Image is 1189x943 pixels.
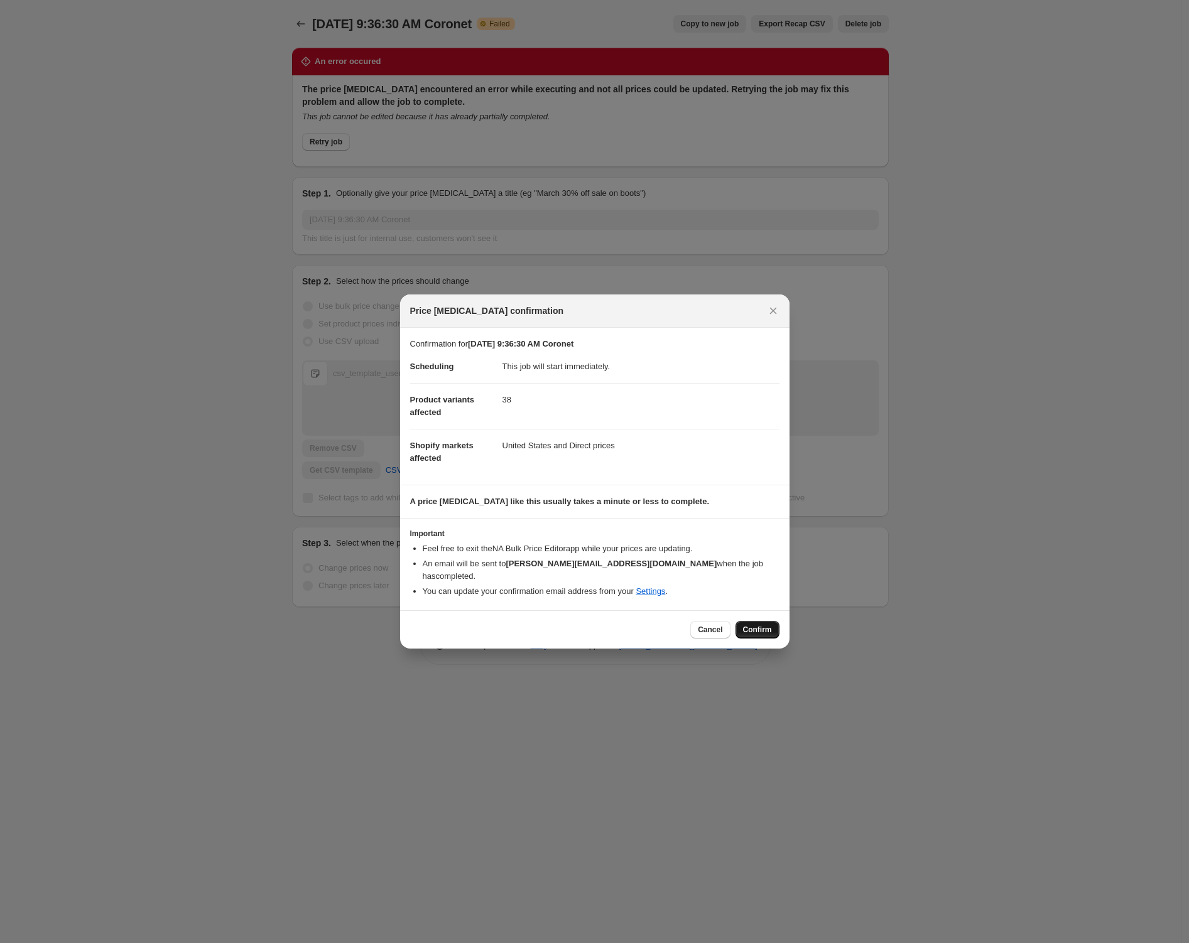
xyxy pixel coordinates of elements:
b: A price [MEDICAL_DATA] like this usually takes a minute or less to complete. [410,497,710,506]
span: Product variants affected [410,395,475,417]
a: Settings [636,586,665,596]
b: [PERSON_NAME][EMAIL_ADDRESS][DOMAIN_NAME] [506,559,717,568]
li: You can update your confirmation email address from your . [423,585,779,598]
button: Confirm [736,621,779,639]
span: Price [MEDICAL_DATA] confirmation [410,304,564,317]
p: Confirmation for [410,338,779,350]
h3: Important [410,529,779,539]
li: An email will be sent to when the job has completed . [423,558,779,583]
span: Confirm [743,625,772,635]
button: Close [764,302,782,320]
span: Cancel [698,625,722,635]
dd: United States and Direct prices [502,429,779,462]
button: Cancel [690,621,730,639]
dd: This job will start immediately. [502,350,779,383]
li: Feel free to exit the NA Bulk Price Editor app while your prices are updating. [423,542,779,555]
span: Scheduling [410,362,454,371]
b: [DATE] 9:36:30 AM Coronet [468,339,573,348]
dd: 38 [502,383,779,416]
span: Shopify markets affected [410,441,474,463]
